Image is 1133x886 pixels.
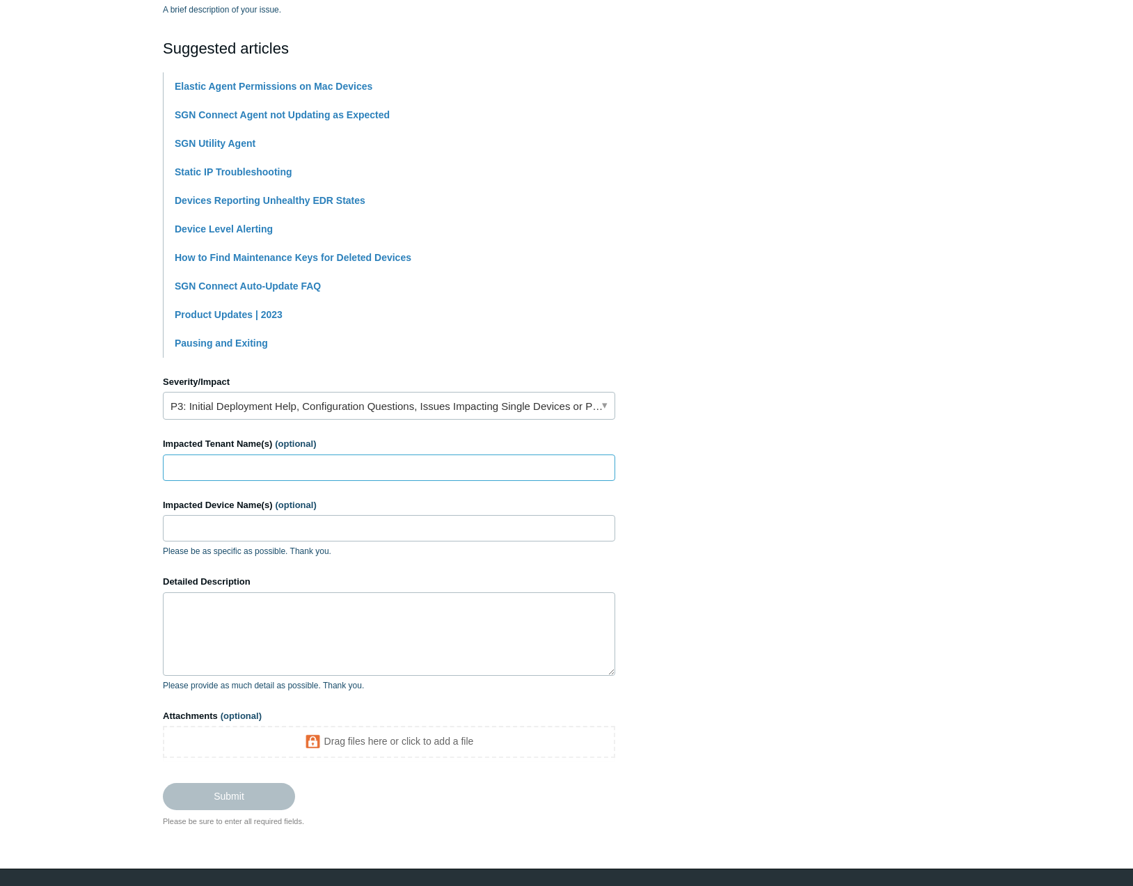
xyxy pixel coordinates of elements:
p: Please provide as much detail as possible. Thank you. [163,679,615,692]
span: (optional) [276,500,317,510]
p: A brief description of your issue. [163,3,615,16]
a: How to Find Maintenance Keys for Deleted Devices [175,252,411,263]
a: Static IP Troubleshooting [175,166,292,177]
label: Severity/Impact [163,375,615,389]
span: (optional) [275,438,316,449]
a: Product Updates | 2023 [175,309,283,320]
label: Attachments [163,709,615,723]
a: P3: Initial Deployment Help, Configuration Questions, Issues Impacting Single Devices or Past Out... [163,392,615,420]
a: Pausing and Exiting [175,338,268,349]
label: Impacted Tenant Name(s) [163,437,615,451]
a: SGN Utility Agent [175,138,255,149]
a: SGN Connect Auto-Update FAQ [175,280,321,292]
a: Device Level Alerting [175,223,273,235]
input: Submit [163,783,295,809]
span: (optional) [221,711,262,721]
label: Detailed Description [163,575,615,589]
a: Devices Reporting Unhealthy EDR States [175,195,365,206]
div: Please be sure to enter all required fields. [163,816,615,828]
a: SGN Connect Agent not Updating as Expected [175,109,390,120]
h2: Suggested articles [163,37,615,60]
label: Impacted Device Name(s) [163,498,615,512]
p: Please be as specific as possible. Thank you. [163,545,615,557]
a: Elastic Agent Permissions on Mac Devices [175,81,372,92]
